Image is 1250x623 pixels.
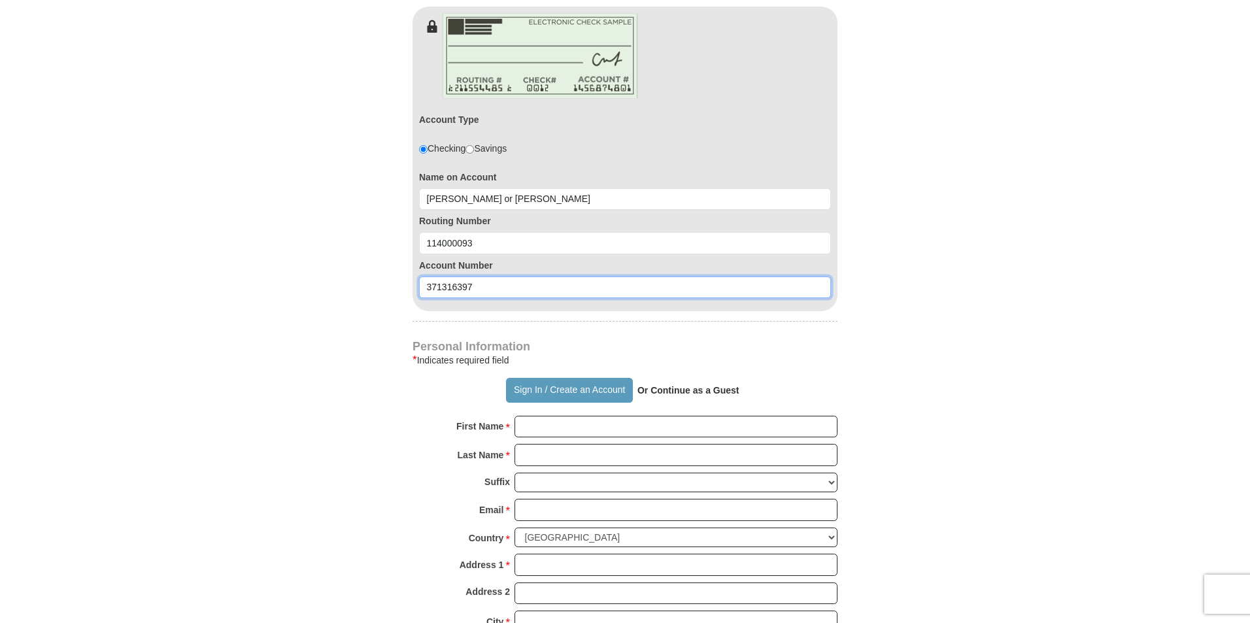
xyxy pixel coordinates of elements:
[419,171,831,184] label: Name on Account
[456,417,503,435] strong: First Name
[413,352,837,368] div: Indicates required field
[442,13,638,99] img: check-en.png
[413,341,837,352] h4: Personal Information
[465,582,510,601] strong: Address 2
[458,446,504,464] strong: Last Name
[637,385,739,396] strong: Or Continue as a Guest
[460,556,504,574] strong: Address 1
[469,529,504,547] strong: Country
[419,113,479,126] label: Account Type
[484,473,510,491] strong: Suffix
[419,142,507,155] div: Checking Savings
[506,378,632,403] button: Sign In / Create an Account
[419,259,831,272] label: Account Number
[419,214,831,227] label: Routing Number
[479,501,503,519] strong: Email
